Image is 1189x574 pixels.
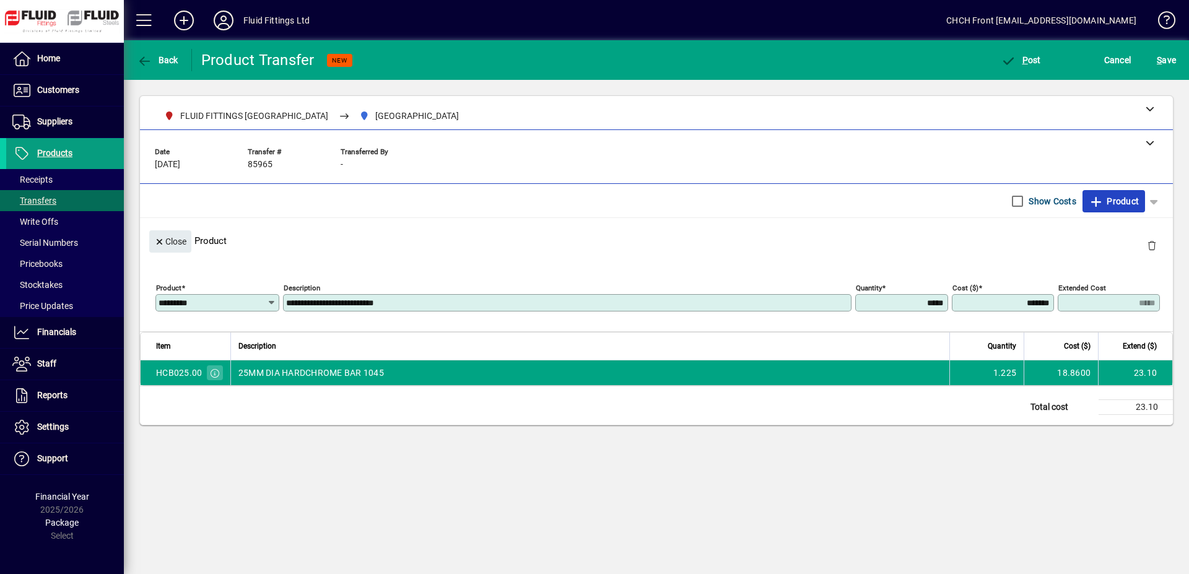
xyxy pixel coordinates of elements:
a: Write Offs [6,211,124,232]
td: 1.225 [949,360,1024,385]
div: Product Transfer [201,50,315,70]
app-page-header-button: Back [124,49,192,71]
span: Write Offs [12,217,58,227]
a: Serial Numbers [6,232,124,253]
span: Receipts [12,175,53,185]
a: Receipts [6,169,124,190]
button: Profile [204,9,243,32]
span: Staff [37,359,56,368]
span: ost [1001,55,1041,65]
button: Cancel [1101,49,1135,71]
span: Financials [37,327,76,337]
span: Package [45,518,79,528]
a: Home [6,43,124,74]
a: Suppliers [6,107,124,137]
span: Serial Numbers [12,238,78,248]
span: Description [238,339,276,353]
span: Item [156,339,171,353]
a: Settings [6,412,124,443]
span: Cancel [1104,50,1131,70]
span: Price Updates [12,301,73,311]
div: HCB025.00 [156,367,202,379]
label: Show Costs [1026,195,1076,207]
button: Close [149,230,191,253]
span: Financial Year [35,492,89,502]
button: Back [134,49,181,71]
button: Save [1154,49,1179,71]
app-page-header-button: Delete [1137,240,1167,251]
td: Total cost [1024,400,1099,415]
span: - [341,160,343,170]
span: S [1157,55,1162,65]
span: Quantity [988,339,1016,353]
a: Staff [6,349,124,380]
button: Product [1082,190,1145,212]
td: 23.10 [1099,400,1173,415]
div: Fluid Fittings Ltd [243,11,310,30]
span: Reports [37,390,68,400]
a: Support [6,443,124,474]
span: ave [1157,50,1176,70]
span: Settings [37,422,69,432]
span: Home [37,53,60,63]
a: Stocktakes [6,274,124,295]
td: 23.10 [1098,360,1172,385]
span: 25MM DIA HARDCHROME BAR 1045 [238,367,384,379]
span: P [1022,55,1028,65]
mat-label: Extended Cost [1058,284,1106,292]
div: CHCH Front [EMAIL_ADDRESS][DOMAIN_NAME] [946,11,1136,30]
a: Reports [6,380,124,411]
span: Transfers [12,196,56,206]
a: Knowledge Base [1149,2,1174,43]
span: Pricebooks [12,259,63,269]
mat-label: Description [284,284,320,292]
span: Close [154,232,186,252]
span: 85965 [248,160,272,170]
span: Product [1089,191,1139,211]
a: Financials [6,317,124,348]
mat-label: Quantity [856,284,882,292]
mat-label: Cost ($) [952,284,978,292]
div: Product [140,218,1173,263]
a: Transfers [6,190,124,211]
a: Price Updates [6,295,124,316]
span: Suppliers [37,116,72,126]
a: Customers [6,75,124,106]
span: Stocktakes [12,280,63,290]
span: Cost ($) [1064,339,1091,353]
mat-label: Product [156,284,181,292]
span: Support [37,453,68,463]
button: Delete [1137,230,1167,260]
span: Extend ($) [1123,339,1157,353]
button: Add [164,9,204,32]
a: Pricebooks [6,253,124,274]
span: Products [37,148,72,158]
button: Post [998,49,1044,71]
span: NEW [332,56,347,64]
span: [DATE] [155,160,180,170]
td: 18.8600 [1024,360,1098,385]
span: Back [137,55,178,65]
span: Customers [37,85,79,95]
app-page-header-button: Close [146,235,194,246]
